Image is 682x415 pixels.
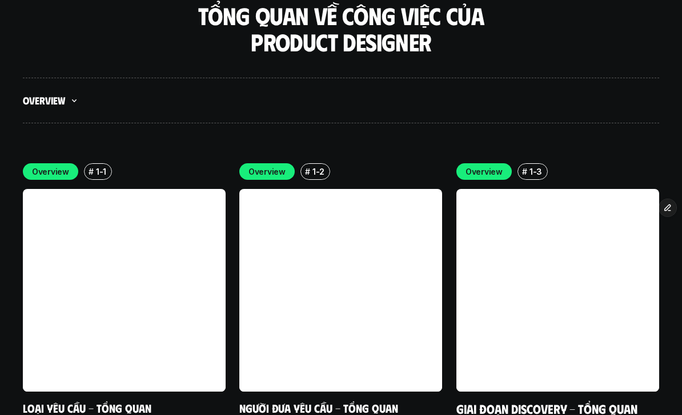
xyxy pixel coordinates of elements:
p: Overview [466,166,503,178]
p: Overview [32,166,69,178]
p: 1-2 [312,166,324,178]
h5: Overview [23,94,65,107]
h6: # [89,167,94,176]
a: Người đưa yêu cầu - Tổng quan [239,401,398,415]
h6: # [305,167,310,176]
p: Overview [248,166,286,178]
p: 1-3 [529,166,541,178]
p: 1-1 [96,166,106,178]
a: Loại yêu cầu - Tổng quan [23,401,151,415]
h3: Tổng quan về công việc của Product Designer [170,2,512,55]
button: Edit Framer Content [659,199,676,216]
h6: # [521,167,527,176]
